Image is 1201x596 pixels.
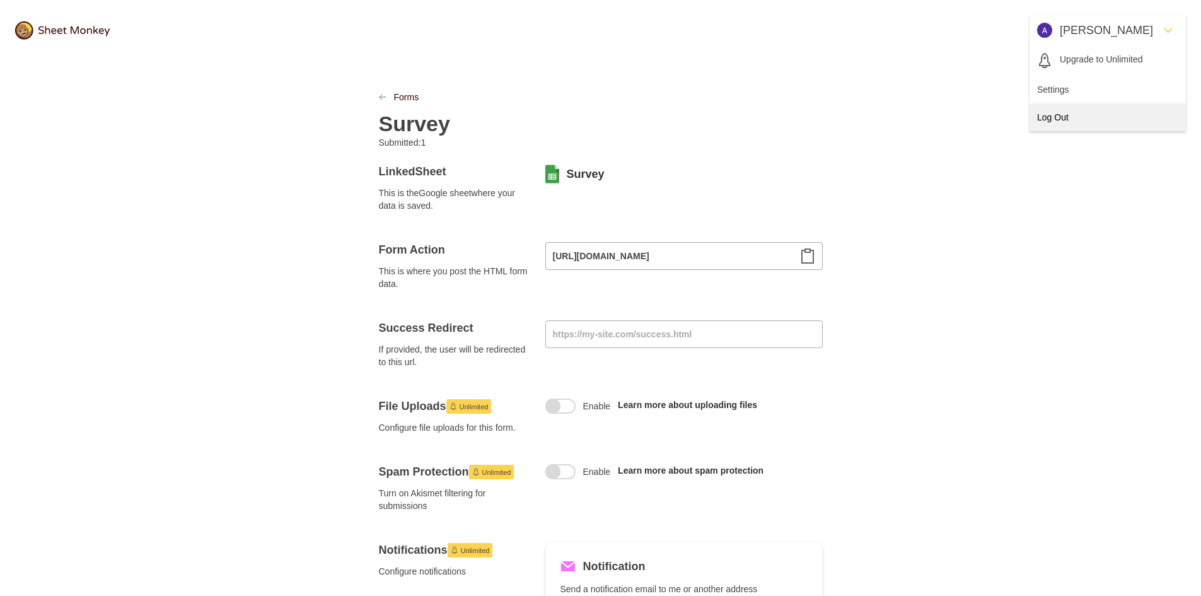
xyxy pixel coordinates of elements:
[1030,45,1186,76] div: Upgrade to Unlimited
[394,91,419,103] a: Forms
[379,93,386,101] svg: LinkPrevious
[379,242,530,257] h4: Form Action
[1161,23,1176,38] svg: FormDown
[379,136,591,149] p: Submitted: 1
[379,399,530,414] h4: File Uploads
[379,187,530,212] span: This is the Google sheet where your data is saved.
[1030,76,1186,103] div: Settings
[15,21,110,40] img: logo@2x.png
[618,465,763,476] a: Learn more about spam protection
[1037,23,1153,38] div: [PERSON_NAME]
[379,464,530,479] h4: Spam Protection
[451,546,458,554] svg: Launch
[800,248,815,264] svg: Clipboard
[1030,103,1186,131] div: Log Out
[379,487,530,512] span: Turn on Akismet filtering for submissions
[545,320,823,348] input: https://my-site.com/success.html
[1037,53,1052,68] svg: Launch
[567,167,605,182] a: Survey
[583,400,611,412] span: Enable
[379,421,530,434] span: Configure file uploads for this form.
[583,465,611,478] span: Enable
[379,111,450,136] h2: Survey
[379,320,530,336] h4: Success Redirect
[450,402,457,410] svg: Launch
[379,542,530,558] h4: Notifications
[618,400,757,410] a: Learn more about uploading files
[379,265,530,290] span: This is where you post the HTML form data.
[379,343,530,368] span: If provided, the user will be redirected to this url.
[482,465,511,480] span: Unlimited
[379,565,530,578] span: Configure notifications
[560,559,576,574] svg: Mail
[1030,15,1186,45] button: Close Menu
[379,164,530,179] h4: Linked Sheet
[461,543,490,558] span: Unlimited
[583,558,646,575] h5: Notification
[460,399,489,414] span: Unlimited
[472,468,480,476] svg: Launch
